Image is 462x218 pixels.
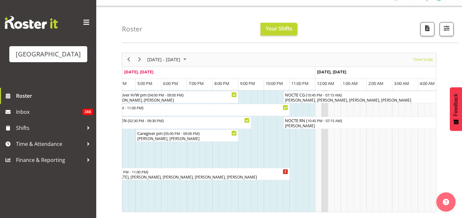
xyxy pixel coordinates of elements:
span: 6:00 PM [163,80,178,86]
span: 388 [82,109,93,115]
span: Shifts [16,123,83,133]
span: 12:00 AM [317,80,334,86]
span: [DATE], [DATE] [124,69,153,75]
button: Filter Shifts [440,22,454,36]
div: [GEOGRAPHIC_DATA] [16,49,81,59]
span: Your Shifts [266,25,292,32]
span: [DATE] - [DATE] [147,55,181,63]
img: help-xxl-2.png [443,199,449,205]
span: 10:00 PM [266,80,283,86]
span: 2:00 AM [368,80,383,86]
span: 7:00 PM [189,80,204,86]
span: 11:00 PM [291,80,309,86]
span: Finance & Reporting [16,155,83,165]
span: 4:00 AM [420,80,435,86]
button: Your Shifts [261,23,297,36]
span: Roster [16,91,93,101]
h4: Roster [122,25,142,33]
span: 9:00 PM [240,80,255,86]
img: Rosterit website logo [5,16,58,29]
button: Previous [124,55,133,63]
span: Time & Attendance [16,139,83,149]
span: 8:00 PM [214,80,229,86]
button: Download a PDF of the roster according to the set date range. [420,22,434,36]
div: Timeline Week of September 18, 2025 [122,53,436,212]
button: Feedback - Show survey [450,87,462,131]
button: Time Scale [412,55,434,63]
span: 5:00 PM [137,80,152,86]
button: Next [135,55,144,63]
span: Inbox [16,107,82,117]
div: September 15 - 21, 2025 [145,53,190,66]
div: previous period [123,53,134,66]
div: next period [134,53,145,66]
span: [DATE], [DATE] [317,69,346,75]
button: September 2025 [146,55,189,63]
span: 3:00 AM [394,80,409,86]
span: Feedback [453,94,459,116]
span: 1:00 AM [343,80,358,86]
